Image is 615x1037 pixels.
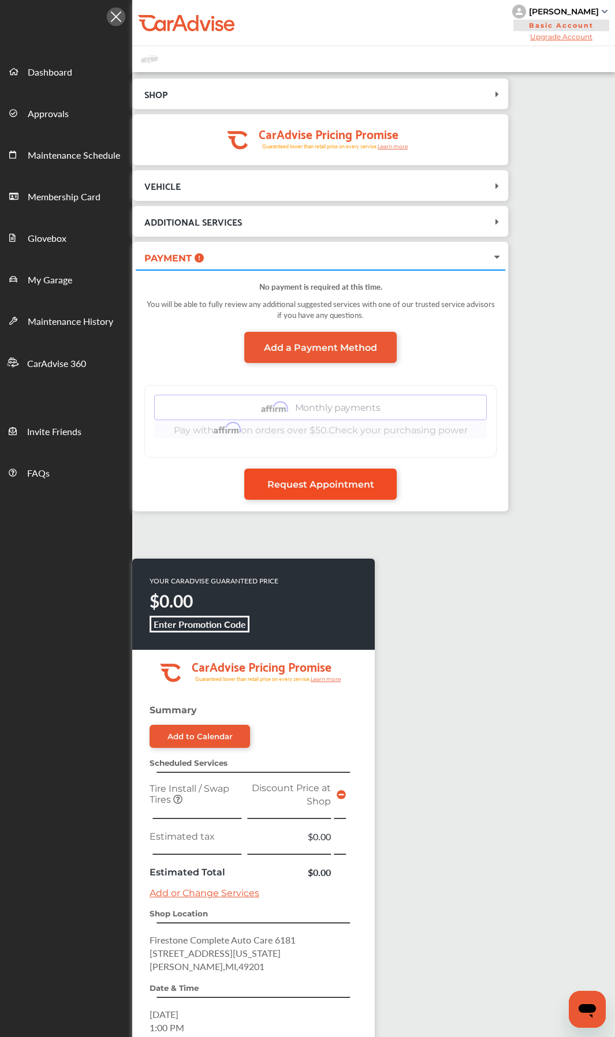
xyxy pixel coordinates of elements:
[512,5,526,18] img: knH8PDtVvWoAbQRylUukY18CTiRevjo20fAtgn5MLBQj4uumYvk2MzTtcAIzfGAtb1XOLVMAvhLuqoNAbL4reqehy0jehNKdM...
[150,783,229,805] span: Tire Install / Swap Tires
[244,827,334,846] td: $0.00
[150,576,278,586] p: YOUR CARADVISE GUARANTEED PRICE
[147,863,244,882] td: Estimated Total
[259,281,382,292] strong: No payment is required at this time.
[311,676,341,682] tspan: Learn more
[150,1021,184,1034] span: 1:00 PM
[28,190,100,205] span: Membership Card
[27,425,81,440] span: Invite Friends
[244,469,397,500] a: Request Appointment
[602,10,607,13] img: sCxJUJ+qAmfqhQGDUl18vwLg4ZYJ6CxN7XmbOMBAAAAAElFTkSuQmCC
[107,8,125,26] img: Icon.5fd9dcc7.svg
[167,732,233,741] div: Add to Calendar
[28,148,120,163] span: Maintenance Schedule
[1,216,132,258] a: Glovebox
[1,258,132,300] a: My Garage
[192,656,331,676] tspan: CarAdvise Pricing Promise
[28,315,113,330] span: Maintenance History
[150,983,199,993] strong: Date & Time
[150,946,281,960] span: [STREET_ADDRESS][US_STATE]
[150,705,197,716] strong: Summary
[27,466,50,481] span: FAQs
[150,909,208,918] strong: Shop Location
[28,107,69,122] span: Approvals
[150,725,250,748] a: Add to Calendar
[144,86,167,102] span: SHOP
[378,143,408,149] tspan: Learn more
[28,273,72,288] span: My Garage
[144,253,192,264] span: PAYMENT
[264,342,377,353] span: Add a Payment Method
[1,92,132,133] a: Approvals
[1,175,132,216] a: Membership Card
[150,933,296,946] span: Firestone Complete Auto Care 6181
[150,888,259,899] a: Add or Change Services
[512,32,610,41] span: Upgrade Account
[141,52,158,66] img: placeholder_car.fcab19be.svg
[569,991,606,1028] iframe: Button to launch messaging window
[154,617,246,631] b: Enter Promotion Code
[1,50,132,92] a: Dashboard
[1,133,132,175] a: Maintenance Schedule
[27,357,86,372] span: CarAdvise 360
[147,827,244,846] td: Estimated tax
[267,479,374,490] span: Request Appointment
[144,293,497,332] div: You will be able to fully review any additional suggested services with one of our trusted servic...
[195,675,311,683] tspan: Guaranteed lower than retail price on every service.
[150,589,193,613] strong: $0.00
[144,178,181,193] span: VEHICLE
[244,332,397,363] a: Add a Payment Method
[262,143,378,150] tspan: Guaranteed lower than retail price on every service.
[529,6,599,17] div: [PERSON_NAME]
[244,863,334,882] td: $0.00
[150,1008,178,1021] span: [DATE]
[259,123,398,144] tspan: CarAdvise Pricing Promise
[252,783,331,807] span: Discount Price at Shop
[150,758,228,768] strong: Scheduled Services
[513,20,609,31] span: Basic Account
[150,960,264,973] span: [PERSON_NAME] , MI , 49201
[28,65,72,80] span: Dashboard
[1,300,132,341] a: Maintenance History
[28,231,66,246] span: Glovebox
[144,214,242,229] span: ADDITIONAL SERVICES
